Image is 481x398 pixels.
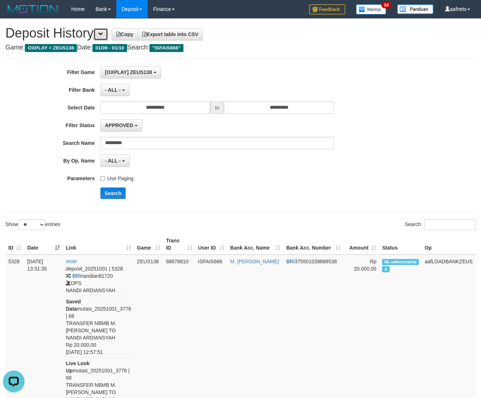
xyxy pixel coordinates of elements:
th: Bank Acc. Name: activate to sort column ascending [227,234,283,255]
th: Game: activate to sort column ascending [134,234,163,255]
th: Amount: activate to sort column ascending [343,234,380,255]
label: Use Paging [100,172,134,182]
b: Saved Data [66,299,81,312]
span: Export table into CSV [142,31,198,37]
span: BRI [72,273,81,279]
h1: Deposit History [5,26,476,40]
b: Live Look Up [66,360,89,373]
button: Search [100,187,126,199]
th: Link: activate to sort column ascending [63,234,134,255]
th: Trans ID: activate to sort column ascending [163,234,195,255]
span: Copy [116,31,133,37]
button: APPROVED [100,119,142,131]
span: - ALL - [105,87,121,93]
span: Manually Linked by aafkiensophat [382,259,419,265]
span: 01/09 - 01/10 [92,44,127,52]
label: Search: [405,219,476,230]
a: M. [PERSON_NAME] [230,259,279,264]
img: panduan.png [397,4,433,14]
span: Rp 20.000,00 [354,259,376,272]
th: Op [422,234,476,255]
span: "ISFAIS666" [149,44,183,52]
button: [OXPLAY] ZEUS138 [100,66,161,78]
img: Button%20Memo.svg [356,4,386,14]
select: Showentries [18,219,45,230]
a: #ml# [66,259,77,264]
span: to [210,101,224,114]
span: 34 [381,2,391,8]
button: - ALL - [100,84,130,96]
img: Feedback.jpg [309,4,345,14]
span: OXPLAY > ZEUS138 [25,44,77,52]
span: APPROVED [105,122,134,128]
span: - ALL - [105,158,121,164]
th: User ID: activate to sort column ascending [195,234,227,255]
th: Date: activate to sort column ascending [24,234,63,255]
span: BRI [286,259,295,264]
th: Status [379,234,421,255]
input: Search: [424,219,476,230]
img: MOTION_logo.png [5,4,60,14]
a: Export table into CSV [138,28,203,40]
th: ID: activate to sort column ascending [5,234,24,255]
span: Approved [382,266,389,272]
button: - ALL - [100,155,130,167]
span: [OXPLAY] ZEUS138 [105,69,152,75]
input: Use Paging [100,176,105,181]
button: Open LiveChat chat widget [3,3,25,25]
label: Show entries [5,219,60,230]
th: Bank Acc. Number: activate to sort column ascending [283,234,343,255]
h4: Game: Date: Search: [5,44,476,51]
a: Copy [112,28,138,40]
